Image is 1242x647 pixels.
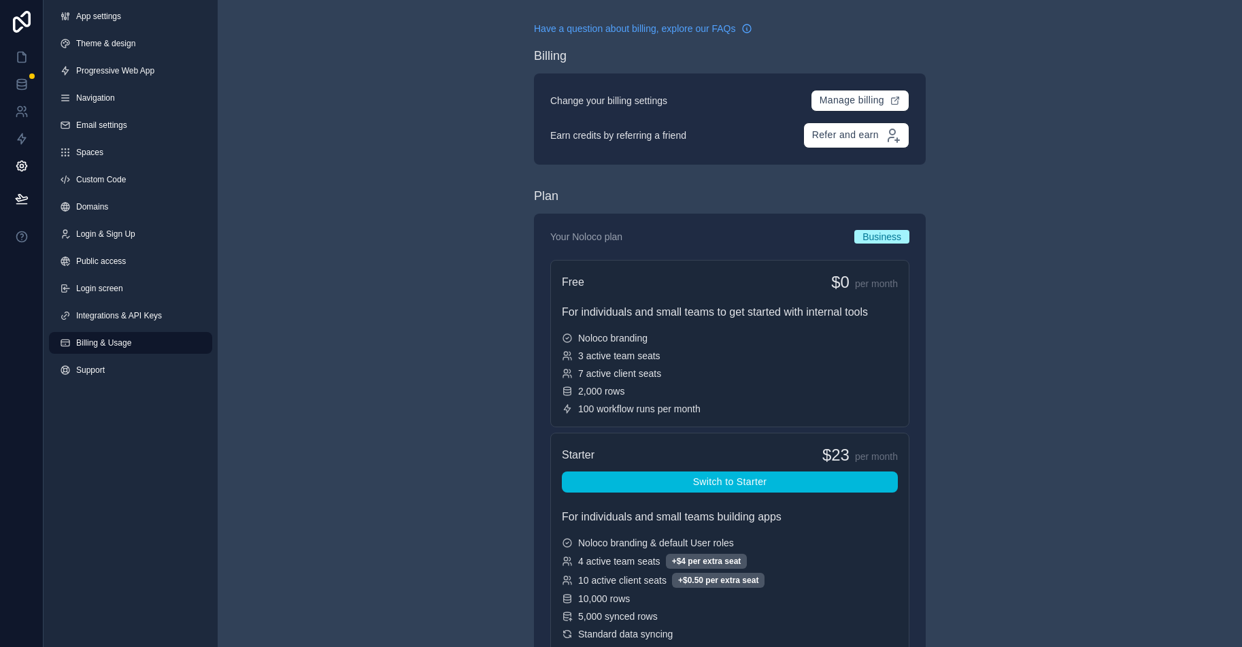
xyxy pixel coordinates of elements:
[550,94,667,107] p: Change your billing settings
[49,305,212,327] a: Integrations & API Keys
[49,278,212,299] a: Login screen
[76,38,135,49] span: Theme & design
[578,592,630,605] span: 10,000 rows
[534,22,736,35] span: Have a question about billing, explore our FAQs
[578,610,658,623] span: 5,000 synced rows
[534,46,567,65] div: Billing
[812,129,879,142] span: Refer and earn
[562,274,584,291] span: Free
[831,271,850,293] span: $0
[578,384,624,398] span: 2,000 rows
[578,554,660,568] span: 4 active team seats
[562,509,898,525] div: For individuals and small teams building apps
[76,365,105,376] span: Support
[49,196,212,218] a: Domains
[49,114,212,136] a: Email settings
[534,186,558,205] div: Plan
[578,574,667,587] span: 10 active client seats
[562,304,898,320] div: For individuals and small teams to get started with internal tools
[820,95,884,107] span: Manage billing
[49,332,212,354] a: Billing & Usage
[76,201,108,212] span: Domains
[862,230,901,244] span: Business
[578,402,701,416] span: 100 workflow runs per month
[49,169,212,190] a: Custom Code
[49,142,212,163] a: Spaces
[76,229,135,239] span: Login & Sign Up
[534,22,752,35] a: Have a question about billing, explore our FAQs
[49,5,212,27] a: App settings
[49,87,212,109] a: Navigation
[550,230,622,244] p: Your Noloco plan
[76,174,126,185] span: Custom Code
[76,65,154,76] span: Progressive Web App
[578,367,661,380] span: 7 active client seats
[562,447,594,463] span: Starter
[76,337,131,348] span: Billing & Usage
[550,129,686,142] p: Earn credits by referring a friend
[76,283,123,294] span: Login screen
[803,122,909,148] button: Refer and earn
[76,120,127,131] span: Email settings
[49,250,212,272] a: Public access
[76,11,121,22] span: App settings
[578,627,673,641] span: Standard data syncing
[76,93,115,103] span: Navigation
[76,310,162,321] span: Integrations & API Keys
[578,331,648,345] span: Noloco branding
[855,277,898,291] span: per month
[666,554,748,569] div: +$4 per extra seat
[578,536,734,550] span: Noloco branding & default User roles
[822,444,850,466] span: $23
[76,256,126,267] span: Public access
[811,90,909,112] button: Manage billing
[855,450,898,463] span: per month
[76,147,103,158] span: Spaces
[562,471,898,493] button: Switch to Starter
[578,349,660,363] span: 3 active team seats
[49,223,212,245] a: Login & Sign Up
[49,359,212,381] a: Support
[49,60,212,82] a: Progressive Web App
[49,33,212,54] a: Theme & design
[672,573,765,588] div: +$0.50 per extra seat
